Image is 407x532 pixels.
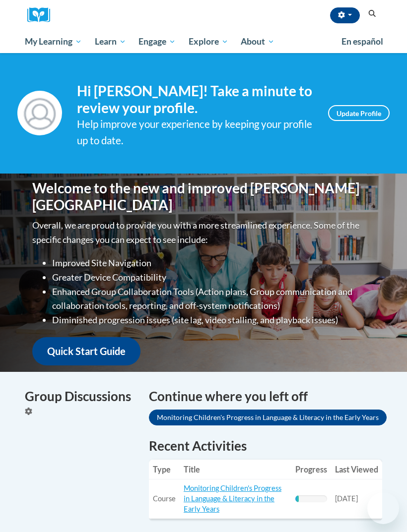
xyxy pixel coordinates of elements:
span: En español [341,36,383,47]
li: Improved Site Navigation [52,256,375,270]
th: Progress [291,460,331,479]
a: Monitoring Children's Progress in Language & Literacy in the Early Years [184,484,281,513]
a: Monitoring Children's Progress in Language & Literacy in the Early Years [149,410,387,425]
a: My Learning [18,30,88,53]
img: Profile Image [17,91,62,135]
a: En español [335,31,390,52]
h1: Recent Activities [149,437,382,455]
h4: Continue where you left off [149,387,382,406]
a: Learn [88,30,133,53]
a: Engage [132,30,182,53]
span: About [241,36,274,48]
a: Cox Campus [27,7,57,23]
li: Diminished progression issues (site lag, video stalling, and playback issues) [52,313,375,327]
span: My Learning [25,36,82,48]
li: Greater Device Compatibility [52,270,375,285]
th: Type [149,460,180,479]
span: Engage [138,36,176,48]
a: Quick Start Guide [32,337,140,365]
a: Explore [182,30,235,53]
p: Overall, we are proud to provide you with a more streamlined experience. Some of the specific cha... [32,218,375,247]
th: Title [180,460,291,479]
th: Last Viewed [331,460,382,479]
img: Logo brand [27,7,57,23]
div: Help improve your experience by keeping your profile up to date. [77,116,313,149]
li: Enhanced Group Collaboration Tools (Action plans, Group communication and collaboration tools, re... [52,285,375,313]
h4: Group Discussions [25,387,134,406]
span: [DATE] [335,494,358,503]
a: About [235,30,281,53]
a: Update Profile [328,105,390,121]
button: Account Settings [330,7,360,23]
div: Main menu [17,30,390,53]
div: Progress, % [295,495,299,502]
h4: Hi [PERSON_NAME]! Take a minute to review your profile. [77,83,313,116]
h1: Welcome to the new and improved [PERSON_NAME][GEOGRAPHIC_DATA] [32,180,375,213]
button: Search [365,8,380,20]
span: Learn [95,36,126,48]
span: Course [153,494,176,503]
iframe: Button to launch messaging window [367,492,399,524]
span: Explore [189,36,228,48]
